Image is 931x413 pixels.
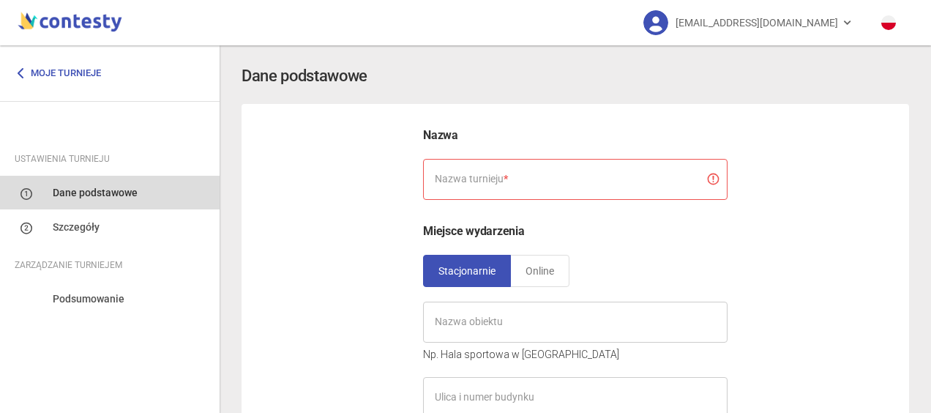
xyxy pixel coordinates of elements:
span: Zarządzanie turniejem [15,257,122,273]
a: Moje turnieje [15,60,112,86]
img: number-1 [20,187,32,200]
app-title: settings-basic.title [242,64,909,89]
img: number-2 [20,222,32,234]
span: [EMAIL_ADDRESS][DOMAIN_NAME] [676,7,838,38]
h3: Dane podstawowe [242,64,367,89]
span: Nazwa [423,128,458,142]
span: Dane podstawowe [53,185,138,201]
span: Miejsce wydarzenia [423,224,525,238]
span: Szczegóły [53,219,100,235]
span: Podsumowanie [53,291,124,307]
a: Online [510,255,569,287]
div: Ustawienia turnieju [15,151,205,167]
a: Stacjonarnie [423,255,511,287]
p: Np. Hala sportowa w [GEOGRAPHIC_DATA] [423,346,728,362]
